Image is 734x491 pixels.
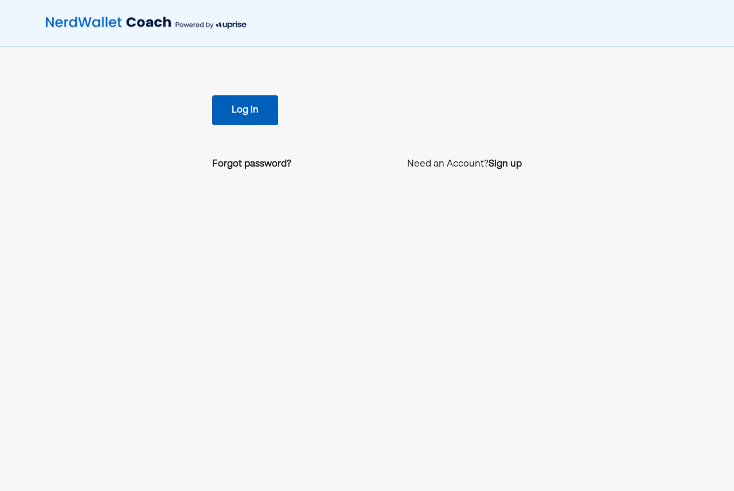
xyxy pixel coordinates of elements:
[212,157,291,171] a: Forgot password?
[212,95,278,125] button: Log in
[489,157,522,171] a: Sign up
[407,157,522,171] p: Need an Account?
